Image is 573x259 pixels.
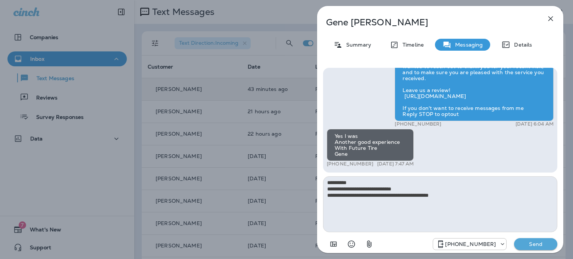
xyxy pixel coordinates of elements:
[399,42,424,48] p: Timeline
[433,240,506,249] div: +1 (928) 232-1970
[327,129,414,161] div: Yes I was Another good experience With Future Tire Gene
[326,237,341,252] button: Add in a premade template
[516,121,554,127] p: [DATE] 6:04 AM
[344,237,359,252] button: Select an emoji
[327,161,373,167] p: [PHONE_NUMBER]
[445,241,496,247] p: [PHONE_NUMBER]
[342,42,371,48] p: Summary
[377,161,414,167] p: [DATE] 7:47 AM
[451,42,483,48] p: Messaging
[510,42,532,48] p: Details
[395,47,554,121] div: Hello [PERSON_NAME], Hope all is well! This is [PERSON_NAME] from Future Tire Show Low. I wanted ...
[520,241,551,247] p: Send
[395,121,441,127] p: [PHONE_NUMBER]
[514,238,557,250] button: Send
[326,17,530,28] p: Gene [PERSON_NAME]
